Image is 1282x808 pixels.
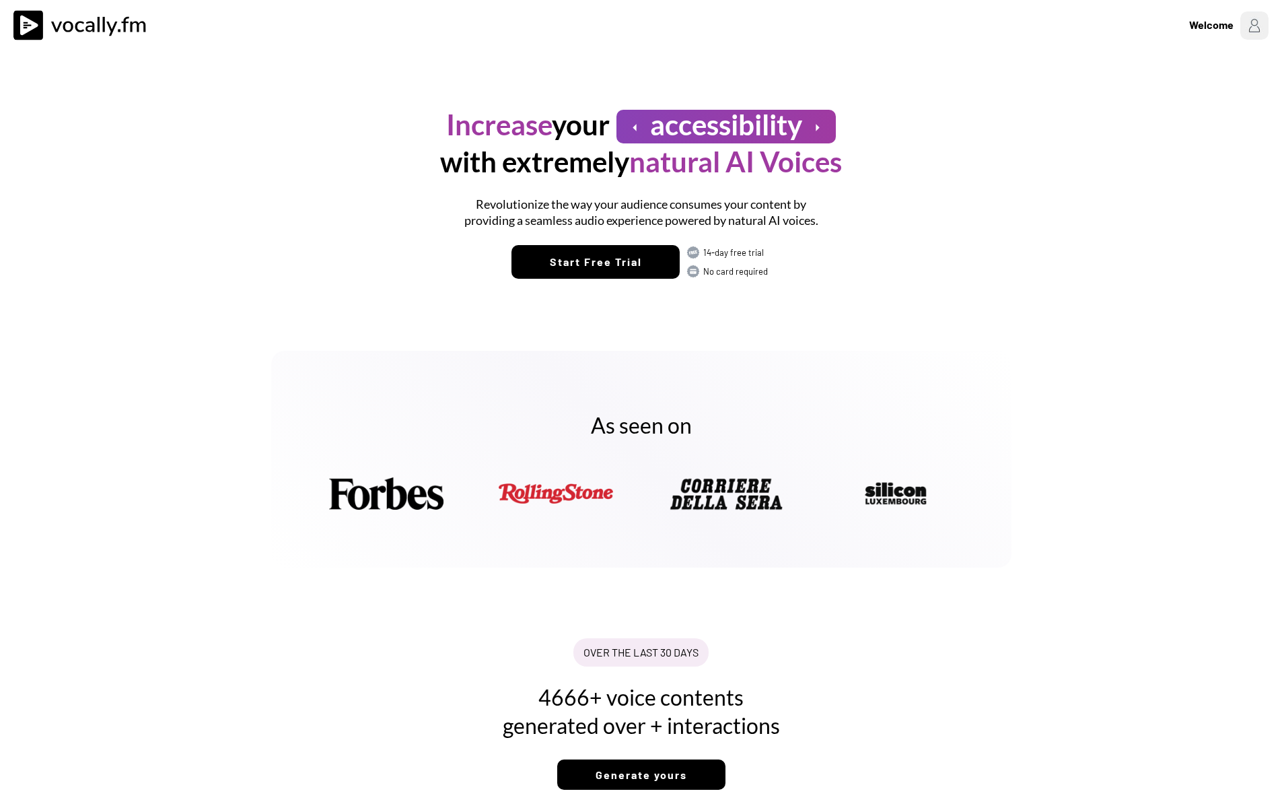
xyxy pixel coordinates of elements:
img: Corriere-della-Sera-LOGO-FAT-2.webp [669,470,783,517]
h2: generated over + interactions [372,712,911,740]
img: silicon_logo_MINIMUMsize_web.png [839,470,953,517]
h1: with extremely [440,143,842,180]
div: No card required [703,265,771,277]
h1: Revolutionize the way your audience consumes your content by providing a seamless audio experienc... [456,197,826,228]
h2: 4666+ voice contents [372,683,911,712]
div: 14-day free trial [703,246,771,259]
h2: As seen on [315,411,968,440]
img: rolling.png [499,470,613,517]
img: vocally%20logo.svg [13,10,155,40]
font: Increase [446,108,552,141]
h1: your [446,106,610,143]
img: Profile%20Placeholder.png [1240,11,1269,40]
img: Forbes.png [329,470,443,517]
img: CARD.svg [686,265,700,278]
img: FREE.svg [686,246,700,259]
button: Start Free Trial [511,245,680,279]
font: natural AI Voices [629,145,842,178]
h1: accessibility [650,106,802,143]
button: arrow_right [809,119,826,136]
div: OVER THE LAST 30 DAYS [583,645,699,660]
div: Welcome [1189,17,1234,33]
button: Generate yours [557,760,725,790]
button: arrow_left [627,119,643,136]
